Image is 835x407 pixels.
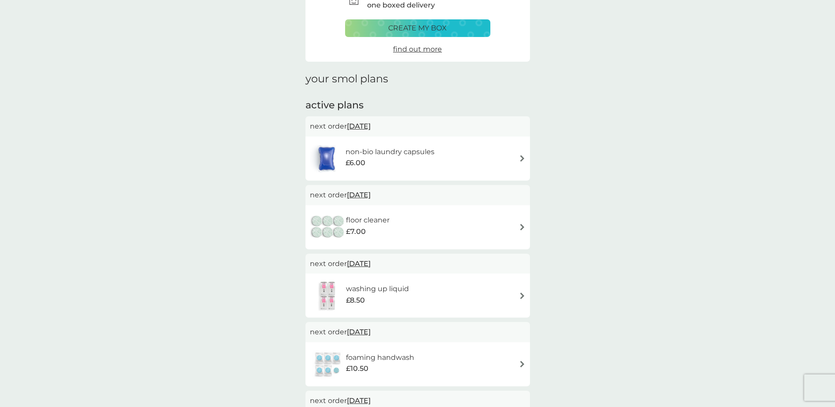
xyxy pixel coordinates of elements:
[345,19,490,37] button: create my box
[393,45,442,53] span: find out more
[347,186,371,203] span: [DATE]
[519,224,526,230] img: arrow right
[519,155,526,162] img: arrow right
[310,349,346,380] img: foaming handwash
[347,118,371,135] span: [DATE]
[305,73,530,85] h1: your smol plans
[347,323,371,340] span: [DATE]
[393,44,442,55] a: find out more
[346,146,434,158] h6: non-bio laundry capsules
[310,280,346,311] img: washing up liquid
[310,143,343,174] img: non-bio laundry capsules
[519,361,526,367] img: arrow right
[310,121,526,132] p: next order
[519,292,526,299] img: arrow right
[388,22,447,34] p: create my box
[310,258,526,270] p: next order
[346,363,368,374] span: £10.50
[346,157,365,169] span: £6.00
[346,226,366,237] span: £7.00
[310,395,526,407] p: next order
[305,99,530,112] h2: active plans
[346,283,409,295] h6: washing up liquid
[310,212,346,243] img: floor cleaner
[310,189,526,201] p: next order
[310,326,526,338] p: next order
[347,255,371,272] span: [DATE]
[346,215,390,226] h6: floor cleaner
[346,352,414,363] h6: foaming handwash
[346,295,365,306] span: £8.50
